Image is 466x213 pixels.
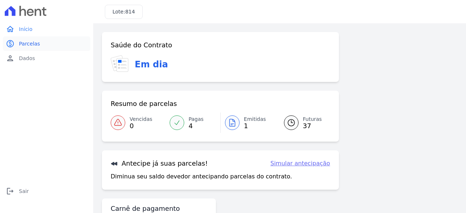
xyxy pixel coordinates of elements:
[111,41,172,50] h3: Saúde do Contrato
[111,172,292,181] p: Diminua seu saldo devedor antecipando parcelas do contrato.
[270,159,330,168] a: Simular antecipação
[3,184,90,198] a: logoutSair
[3,36,90,51] a: paidParcelas
[6,187,15,196] i: logout
[111,113,165,133] a: Vencidas 0
[189,115,204,123] span: Pagas
[275,113,330,133] a: Futuras 37
[189,123,204,129] span: 4
[130,115,152,123] span: Vencidas
[125,9,135,15] span: 814
[19,188,29,195] span: Sair
[19,25,32,33] span: Início
[3,51,90,66] a: personDados
[303,115,322,123] span: Futuras
[165,113,220,133] a: Pagas 4
[6,54,15,63] i: person
[135,58,168,71] h3: Em dia
[111,159,208,168] h3: Antecipe já suas parcelas!
[221,113,275,133] a: Emitidas 1
[3,22,90,36] a: homeInício
[19,40,40,47] span: Parcelas
[112,8,135,16] h3: Lote:
[19,55,35,62] span: Dados
[303,123,322,129] span: 37
[6,25,15,33] i: home
[130,123,152,129] span: 0
[111,204,180,213] h3: Carnê de pagamento
[244,115,266,123] span: Emitidas
[6,39,15,48] i: paid
[111,99,177,108] h3: Resumo de parcelas
[244,123,266,129] span: 1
